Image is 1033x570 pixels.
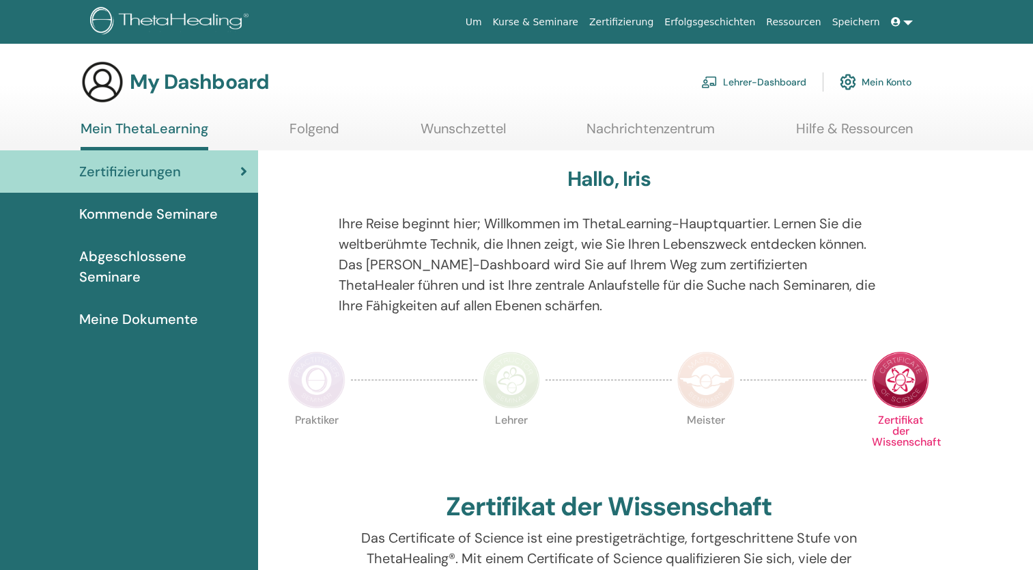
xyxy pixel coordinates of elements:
p: Lehrer [483,415,540,472]
h3: My Dashboard [130,70,269,94]
a: Mein ThetaLearning [81,120,208,150]
span: Zertifizierungen [79,161,181,182]
img: Practitioner [288,351,345,409]
p: Praktiker [288,415,345,472]
a: Zertifizierung [584,10,659,35]
h2: Zertifikat der Wissenschaft [446,491,772,523]
img: Instructor [483,351,540,409]
span: Abgeschlossene Seminare [79,246,247,287]
a: Mein Konto [840,67,911,97]
img: Certificate of Science [872,351,929,409]
span: Kommende Seminare [79,204,218,224]
a: Um [460,10,487,35]
a: Erfolgsgeschichten [659,10,761,35]
p: Zertifikat der Wissenschaft [872,415,929,472]
h3: Hallo, Iris [567,167,651,191]
img: Master [677,351,735,409]
p: Meister [677,415,735,472]
a: Ressourcen [761,10,826,35]
a: Kurse & Seminare [487,10,584,35]
p: Ihre Reise beginnt hier; Willkommen im ThetaLearning-Hauptquartier. Lernen Sie die weltberühmte T... [339,213,879,316]
img: chalkboard-teacher.svg [701,76,718,88]
img: cog.svg [840,70,856,94]
a: Folgend [289,120,339,147]
img: generic-user-icon.jpg [81,60,124,104]
a: Lehrer-Dashboard [701,67,806,97]
span: Meine Dokumente [79,309,198,329]
a: Hilfe & Ressourcen [796,120,913,147]
a: Wunschzettel [421,120,506,147]
img: logo.png [90,7,253,38]
a: Nachrichtenzentrum [586,120,715,147]
a: Speichern [827,10,886,35]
